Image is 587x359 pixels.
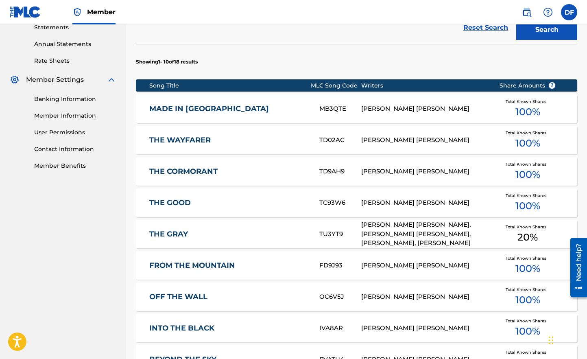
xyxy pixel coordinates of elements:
[319,104,361,114] div: MB3QTE
[149,104,308,114] a: MADE IN [GEOGRAPHIC_DATA]
[107,75,116,85] img: expand
[319,198,361,208] div: TC93W6
[361,198,487,208] div: [PERSON_NAME] [PERSON_NAME]
[319,324,361,333] div: IVA8AR
[149,167,308,176] a: THE CORMORANT
[506,224,550,230] span: Total Known Shares
[549,328,554,352] div: Drag
[361,136,487,145] div: [PERSON_NAME] [PERSON_NAME]
[515,324,540,339] span: 100 %
[361,292,487,302] div: [PERSON_NAME] [PERSON_NAME]
[319,136,361,145] div: TD02AC
[26,75,84,85] span: Member Settings
[561,4,577,20] div: User Menu
[319,167,361,176] div: TD9AH9
[34,162,116,170] a: Member Benefits
[10,75,20,85] img: Member Settings
[149,261,308,270] a: FROM THE MOUNTAIN
[311,81,361,90] div: MLC Song Code
[515,293,540,307] span: 100 %
[515,167,540,182] span: 100 %
[149,230,308,239] a: THE GRAY
[546,320,587,359] iframe: Chat Widget
[506,255,550,261] span: Total Known Shares
[34,40,116,48] a: Annual Statements
[319,292,361,302] div: OC6V5J
[506,318,550,324] span: Total Known Shares
[361,324,487,333] div: [PERSON_NAME] [PERSON_NAME]
[506,287,550,293] span: Total Known Shares
[149,198,308,208] a: THE GOOD
[34,95,116,103] a: Banking Information
[149,292,308,302] a: OFF THE WALL
[319,230,361,239] div: TU3YT9
[515,105,540,119] span: 100 %
[540,4,556,20] div: Help
[361,81,487,90] div: Writers
[516,20,577,40] button: Search
[459,19,512,37] a: Reset Search
[506,130,550,136] span: Total Known Shares
[506,349,550,355] span: Total Known Shares
[506,99,550,105] span: Total Known Shares
[519,4,535,20] a: Public Search
[361,261,487,270] div: [PERSON_NAME] [PERSON_NAME]
[564,234,587,300] iframe: Resource Center
[543,7,553,17] img: help
[500,81,556,90] span: Share Amounts
[361,104,487,114] div: [PERSON_NAME] [PERSON_NAME]
[34,57,116,65] a: Rate Sheets
[515,261,540,276] span: 100 %
[10,6,41,18] img: MLC Logo
[136,58,198,66] p: Showing 1 - 10 of 18 results
[72,7,82,17] img: Top Rightsholder
[149,136,308,145] a: THE WAYFARER
[34,23,116,32] a: Statements
[361,220,487,248] div: [PERSON_NAME] [PERSON_NAME], [PERSON_NAME] [PERSON_NAME], [PERSON_NAME], [PERSON_NAME]
[34,145,116,153] a: Contact Information
[34,112,116,120] a: Member Information
[549,82,555,89] span: ?
[506,193,550,199] span: Total Known Shares
[319,261,361,270] div: FD9J93
[517,230,538,245] span: 20 %
[522,7,532,17] img: search
[515,136,540,151] span: 100 %
[149,81,311,90] div: Song Title
[34,128,116,137] a: User Permissions
[87,7,116,17] span: Member
[506,161,550,167] span: Total Known Shares
[149,324,308,333] a: INTO THE BLACK
[361,167,487,176] div: [PERSON_NAME] [PERSON_NAME]
[515,199,540,213] span: 100 %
